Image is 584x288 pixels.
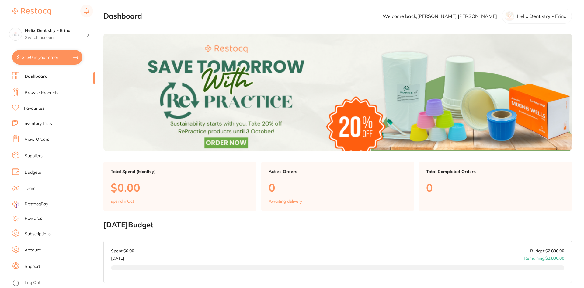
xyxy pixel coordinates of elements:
span: RestocqPay [25,201,48,207]
p: 0 [426,181,565,194]
img: Restocq Logo [12,8,51,15]
a: RestocqPay [12,201,48,208]
p: Total Spend (Monthly) [111,169,249,174]
h2: [DATE] Budget [103,221,572,229]
p: Active Orders [269,169,407,174]
a: Total Completed Orders0 [419,162,572,211]
img: Dashboard [103,34,572,151]
strong: $0.00 [123,248,134,254]
p: Spent: [111,248,134,253]
a: Support [25,264,40,270]
a: Active Orders0Awaiting delivery [261,162,414,211]
p: Switch account [25,35,86,41]
p: Total Completed Orders [426,169,565,174]
p: 0 [269,181,407,194]
p: $0.00 [111,181,249,194]
p: Remaining: [524,253,564,261]
h2: Dashboard [103,12,142,20]
a: View Orders [25,137,49,143]
h4: Helix Dentistry - Erina [25,28,86,34]
a: Dashboard [25,73,48,80]
a: Total Spend (Monthly)$0.00spend inOct [103,162,256,211]
a: Team [25,186,35,192]
p: spend in Oct [111,199,134,204]
a: Suppliers [25,153,43,159]
a: Inventory Lists [23,121,52,127]
p: [DATE] [111,253,134,261]
a: Subscriptions [25,231,51,237]
a: Log Out [25,280,40,286]
p: Budget: [530,248,564,253]
img: Helix Dentistry - Erina [9,28,22,40]
a: Favourites [24,105,44,112]
p: Helix Dentistry - Erina [517,13,567,19]
strong: $2,800.00 [545,248,564,254]
a: Restocq Logo [12,5,51,19]
a: Account [25,247,41,253]
button: Log Out [12,278,93,288]
img: RestocqPay [12,201,19,208]
p: Welcome back, [PERSON_NAME] [PERSON_NAME] [383,13,497,19]
button: $131.80 in your order [12,50,82,65]
a: Rewards [25,215,42,222]
strong: $2,800.00 [545,255,564,261]
a: Budgets [25,169,41,176]
a: Browse Products [25,90,58,96]
p: Awaiting delivery [269,199,302,204]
